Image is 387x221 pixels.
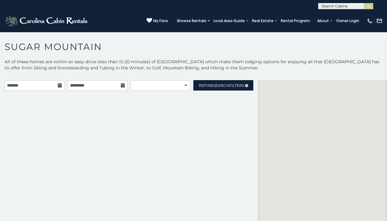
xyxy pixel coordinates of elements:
a: My Favs [147,18,168,24]
a: Browse Rentals [174,17,209,25]
a: Local Area Guide [210,17,248,25]
img: mail-regular-white.png [376,18,382,24]
img: White-1-2.png [5,15,89,27]
span: My Favs [153,18,168,24]
a: Rental Program [278,17,313,25]
a: Owner Login [333,17,362,25]
span: Refine Filters [199,83,244,88]
a: About [314,17,332,25]
img: phone-regular-white.png [367,18,373,24]
a: RefineSearchFilters [193,80,253,91]
a: Real Estate [249,17,277,25]
span: Search [213,83,229,88]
